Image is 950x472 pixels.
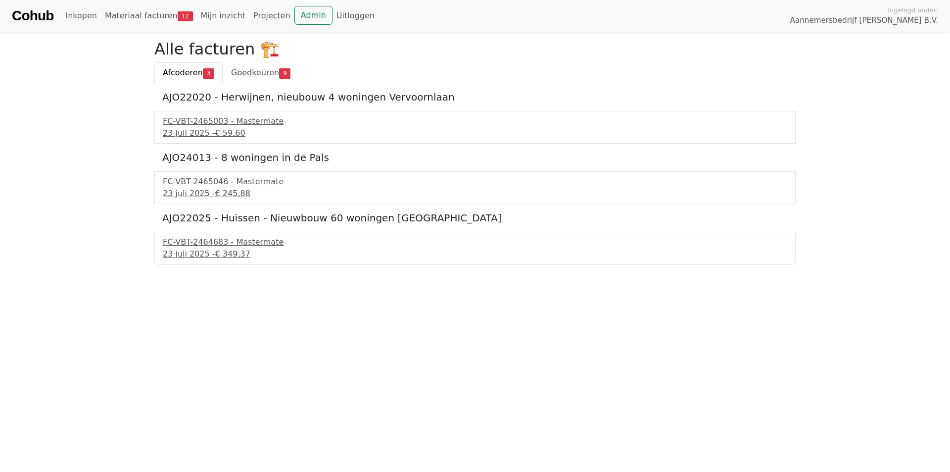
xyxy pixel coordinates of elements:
div: FC-VBT-2464683 - Mastermate [163,236,787,248]
a: FC-VBT-2464683 - Mastermate23 juli 2025 -€ 349,37 [163,236,787,260]
span: 12 [178,11,193,21]
a: Admin [294,6,332,25]
span: € 59,60 [215,128,245,138]
a: Afcoderen3 [154,62,223,83]
a: Mijn inzicht [197,6,250,26]
span: Aannemersbedrijf [PERSON_NAME] B.V. [790,15,938,26]
h5: AJO22020 - Herwijnen, nieubouw 4 woningen Vervoornlaan [162,91,788,103]
a: FC-VBT-2465003 - Mastermate23 juli 2025 -€ 59,60 [163,115,787,139]
span: 9 [279,68,290,78]
span: € 349,37 [215,249,250,259]
a: Cohub [12,4,53,28]
a: Inkopen [61,6,100,26]
a: FC-VBT-2465046 - Mastermate23 juli 2025 -€ 245,88 [163,176,787,200]
div: 23 juli 2025 - [163,188,787,200]
span: Ingelogd onder: [888,5,938,15]
h5: AJO22025 - Huissen - Nieuwbouw 60 woningen [GEOGRAPHIC_DATA] [162,212,788,224]
div: 23 juli 2025 - [163,248,787,260]
span: € 245,88 [215,189,250,198]
span: 3 [203,68,214,78]
div: FC-VBT-2465046 - Mastermate [163,176,787,188]
h5: AJO24013 - 8 woningen in de Pals [162,152,788,163]
span: Afcoderen [163,68,203,77]
h2: Alle facturen 🏗️ [154,40,796,58]
a: Uitloggen [332,6,379,26]
span: Goedkeuren [231,68,279,77]
div: 23 juli 2025 - [163,127,787,139]
a: Projecten [249,6,294,26]
a: Goedkeuren9 [223,62,299,83]
a: Materiaal facturen12 [101,6,197,26]
div: FC-VBT-2465003 - Mastermate [163,115,787,127]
